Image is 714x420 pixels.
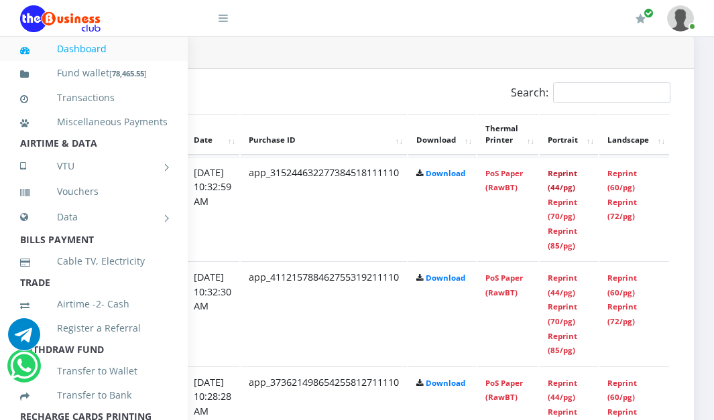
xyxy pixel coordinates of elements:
a: Fund wallet[78,465.55] [20,58,168,89]
a: Reprint (72/pg) [607,197,637,222]
a: Reprint (60/pg) [607,168,637,193]
td: [DATE] 10:32:59 AM [186,157,239,261]
a: Vouchers [20,176,168,207]
small: [ ] [109,68,147,78]
a: Reprint (85/pg) [548,331,577,356]
th: Date: activate to sort column ascending [186,114,239,155]
a: Transfer to Wallet [20,356,168,387]
td: app_315244632277384518111110 [241,157,407,261]
a: Chat for support [8,328,40,350]
a: Data [20,200,168,234]
b: 78,465.55 [112,68,144,78]
th: Purchase ID: activate to sort column ascending [241,114,407,155]
a: Dashboard [20,33,168,64]
a: PoS Paper (RawBT) [485,273,523,297]
a: Reprint (60/pg) [607,378,637,403]
a: Reprint (72/pg) [607,301,637,326]
img: User [667,5,694,31]
a: Reprint (44/pg) [548,273,577,297]
a: Airtime -2- Cash [20,289,168,320]
a: Reprint (70/pg) [548,301,577,326]
i: Renew/Upgrade Subscription [636,13,646,24]
a: Reprint (85/pg) [548,226,577,251]
span: Renew/Upgrade Subscription [644,8,654,18]
input: Search: [553,82,670,103]
td: app_411215788462755319211110 [241,261,407,365]
a: Miscellaneous Payments [20,107,168,137]
a: PoS Paper (RawBT) [485,168,523,193]
a: Register a Referral [20,313,168,344]
td: [DATE] 10:32:30 AM [186,261,239,365]
a: Download [426,378,465,388]
a: Reprint (44/pg) [548,378,577,403]
img: Logo [20,5,101,32]
label: Search: [511,82,670,103]
a: Reprint (70/pg) [548,197,577,222]
a: VTU [20,149,168,183]
a: Reprint (60/pg) [607,273,637,297]
a: Reprint (44/pg) [548,168,577,193]
a: Transfer to Bank [20,380,168,411]
a: Transactions [20,82,168,113]
a: Download [426,273,465,283]
a: Download [426,168,465,178]
th: Landscape: activate to sort column ascending [599,114,669,155]
th: Portrait: activate to sort column ascending [540,114,598,155]
a: Chat for support [10,360,38,382]
a: Cable TV, Electricity [20,246,168,277]
th: Download: activate to sort column ascending [408,114,476,155]
th: Thermal Printer: activate to sort column ascending [477,114,538,155]
a: PoS Paper (RawBT) [485,378,523,403]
